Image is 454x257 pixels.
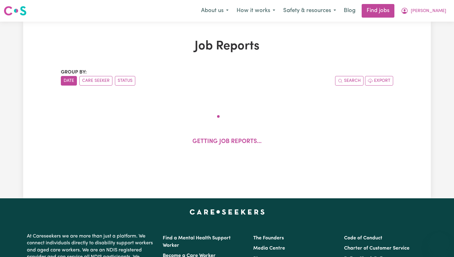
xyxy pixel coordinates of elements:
button: sort invoices by date [61,76,77,86]
a: Careseekers home page [190,209,265,214]
p: Getting job reports... [192,137,262,146]
span: Group by: [61,70,87,75]
a: Careseekers logo [4,4,27,18]
a: Charter of Customer Service [344,246,410,251]
a: Code of Conduct [344,236,382,241]
h1: Job Reports [61,39,393,54]
a: Media Centre [253,246,285,251]
a: Blog [340,4,359,18]
button: sort invoices by paid status [115,76,135,86]
button: Search [335,76,364,86]
button: sort invoices by care seeker [79,76,112,86]
button: My Account [397,4,450,17]
a: Find a Mental Health Support Worker [163,236,231,248]
button: Safety & resources [279,4,340,17]
iframe: Button to launch messaging window [429,232,449,252]
a: The Founders [253,236,284,241]
img: Careseekers logo [4,5,27,16]
span: [PERSON_NAME] [411,8,446,15]
button: How it works [233,4,279,17]
button: About us [197,4,233,17]
a: Find jobs [362,4,394,18]
button: Export [365,76,393,86]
